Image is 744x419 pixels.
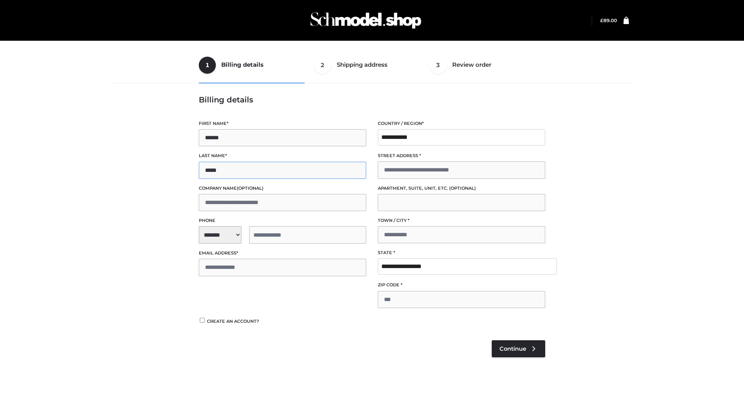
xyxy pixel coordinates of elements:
label: Town / City [378,217,545,224]
a: £89.00 [600,17,617,23]
label: First name [199,120,366,127]
bdi: 89.00 [600,17,617,23]
span: Create an account? [207,319,259,324]
label: Country / Region [378,120,545,127]
label: State [378,249,545,256]
label: Email address [199,249,366,257]
span: (optional) [449,185,476,191]
span: Continue [499,345,526,352]
input: Create an account? [199,318,206,323]
label: Street address [378,152,545,159]
label: Phone [199,217,366,224]
label: Apartment, suite, unit, etc. [378,185,545,192]
label: ZIP Code [378,281,545,289]
h3: Billing details [199,95,545,104]
span: £ [600,17,603,23]
label: Company name [199,185,366,192]
a: Continue [492,340,545,357]
label: Last name [199,152,366,159]
span: (optional) [237,185,263,191]
img: Schmodel Admin 964 [308,5,424,36]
